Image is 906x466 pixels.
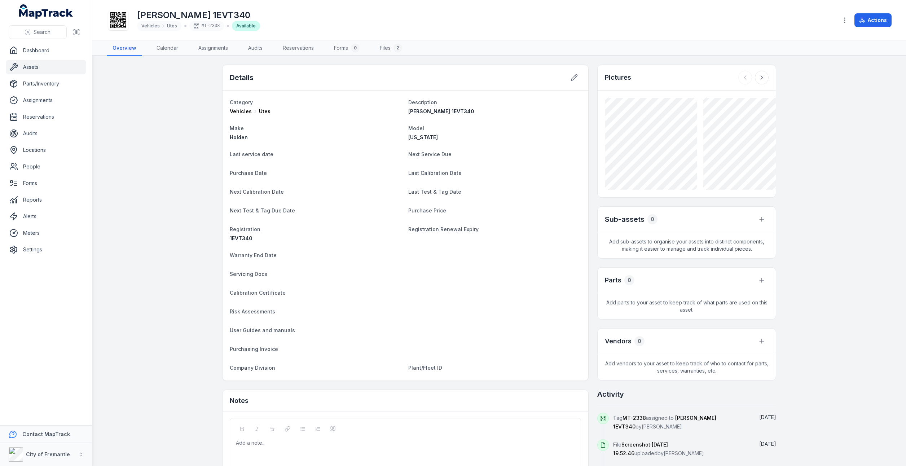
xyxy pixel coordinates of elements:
div: Available [232,21,260,31]
a: Audits [242,41,268,56]
h1: [PERSON_NAME] 1EVT340 [137,9,260,21]
span: Model [408,125,424,131]
span: Purchase Date [230,170,267,176]
span: Company Division [230,365,275,371]
span: [PERSON_NAME] 1EVT340 [408,108,474,114]
div: 2 [393,44,402,52]
h3: Pictures [605,72,631,83]
span: Add sub-assets to organise your assets into distinct components, making it easier to manage and t... [598,232,776,258]
button: Search [9,25,67,39]
span: Plant/Fleet ID [408,365,442,371]
a: Alerts [6,209,86,224]
span: Category [230,99,253,105]
button: Actions [854,13,892,27]
time: 03/10/2025, 1:00:18 pm [759,414,776,420]
a: Audits [6,126,86,141]
span: Registration Renewal Expiry [408,226,479,232]
h3: Notes [230,396,249,406]
span: 1EVT340 [230,235,252,241]
span: Search [34,28,50,36]
span: User Guides and manuals [230,327,295,333]
a: People [6,159,86,174]
span: Last Test & Tag Date [408,189,461,195]
div: 0 [351,44,360,52]
h2: Activity [597,389,624,399]
span: Description [408,99,437,105]
h2: Details [230,72,254,83]
span: Servicing Docs [230,271,267,277]
span: Purchasing Invoice [230,346,278,352]
span: [DATE] [759,441,776,447]
span: Next Calibration Date [230,189,284,195]
span: Holden [230,134,248,140]
span: Last service date [230,151,273,157]
span: Vehicles [230,108,252,115]
a: Assets [6,60,86,74]
h3: Parts [605,275,621,285]
span: File uploaded by [PERSON_NAME] [613,441,704,456]
a: Meters [6,226,86,240]
a: Assignments [6,93,86,107]
a: Parts/Inventory [6,76,86,91]
a: Reservations [277,41,320,56]
span: Make [230,125,244,131]
a: Reservations [6,110,86,124]
a: Reports [6,193,86,207]
time: 23/09/2025, 5:55:26 pm [759,441,776,447]
div: 0 [624,275,634,285]
span: Vehicles [141,23,160,29]
span: Tag assigned to by [PERSON_NAME] [613,415,716,430]
span: Utes [259,108,271,115]
div: 0 [634,336,645,346]
strong: City of Fremantle [26,451,70,457]
strong: Contact MapTrack [22,431,70,437]
a: Settings [6,242,86,257]
a: Forms0 [328,41,365,56]
span: Last Calibration Date [408,170,462,176]
a: Assignments [193,41,234,56]
span: Registration [230,226,260,232]
span: Warranty End Date [230,252,277,258]
a: Forms [6,176,86,190]
h3: Vendors [605,336,632,346]
span: Next Service Due [408,151,452,157]
span: Next Test & Tag Due Date [230,207,295,214]
span: [US_STATE] [408,134,438,140]
a: Locations [6,143,86,157]
h2: Sub-assets [605,214,645,224]
span: Utes [167,23,177,29]
a: Overview [107,41,142,56]
div: 0 [647,214,657,224]
span: Calibration Certificate [230,290,286,296]
span: Screenshot [DATE] 19.52.46 [613,441,668,456]
div: MT-2338 [189,21,224,31]
span: Risk Assessments [230,308,275,315]
span: [DATE] [759,414,776,420]
span: Purchase Price [408,207,446,214]
a: Dashboard [6,43,86,58]
a: Files2 [374,41,408,56]
a: MapTrack [19,4,73,19]
span: MT-2338 [623,415,646,421]
span: Add vendors to your asset to keep track of who to contact for parts, services, warranties, etc. [598,354,776,380]
a: Calendar [151,41,184,56]
span: Add parts to your asset to keep track of what parts are used on this asset. [598,293,776,319]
